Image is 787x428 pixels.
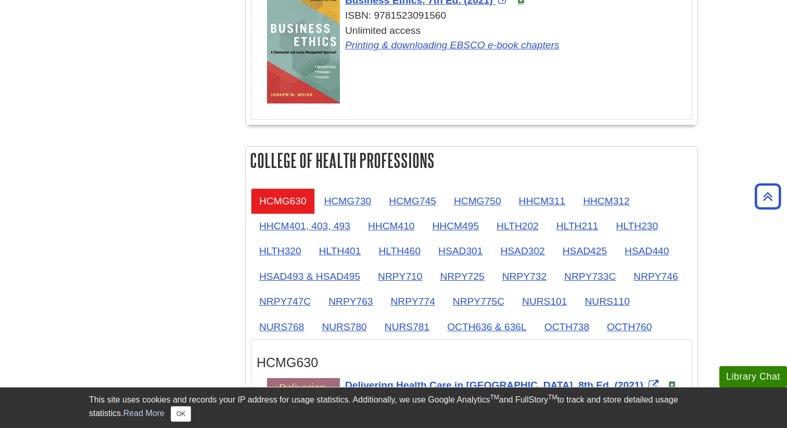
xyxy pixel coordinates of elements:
[251,213,359,239] a: HHCM401, 403, 493
[123,409,164,418] a: Read More
[360,213,423,239] a: HHCM410
[370,264,430,289] a: NRPY710
[257,355,687,370] h3: HCMG630
[548,213,607,239] a: HLTH211
[514,289,575,314] a: NURS101
[607,213,666,239] a: HLTH230
[345,380,661,391] a: Link opens in new window
[494,264,555,289] a: NRPY732
[751,189,784,203] a: Back to Top
[445,289,513,314] a: NRPY775C
[251,264,369,289] a: HSAD493 & HSAD495
[267,23,687,68] div: Unlimited access
[668,381,676,390] img: e-Book
[439,314,535,340] a: OCTH636 & 636L
[554,238,615,264] a: HSAD425
[430,238,491,264] a: HSAD301
[599,314,660,340] a: OCTH760
[345,40,560,50] a: Link opens in new window
[575,188,638,214] a: HHCM312
[380,188,445,214] a: HCMG745
[251,188,315,214] a: HCMG630
[311,238,370,264] a: HLTH401
[251,289,319,314] a: NRPY747C
[376,314,438,340] a: NURS781
[383,289,443,314] a: NRPY774
[345,380,643,391] span: Delivering Health Care in [GEOGRAPHIC_DATA], 8th Ed. (2021)
[548,394,557,401] sup: TM
[246,147,697,174] h2: College of Health Professions
[313,314,375,340] a: NURS780
[251,314,312,340] a: NURS768
[536,314,598,340] a: OCTH738
[488,213,547,239] a: HLTH202
[89,394,698,422] div: This site uses cookies and records your IP address for usage statistics. Additionally, we use Goo...
[625,264,686,289] a: NRPY746
[492,238,553,264] a: HSAD302
[370,238,429,264] a: HLTH460
[424,213,488,239] a: HHCM495
[511,188,574,214] a: HHCM311
[556,264,624,289] a: NRPY733C
[171,406,191,422] button: Close
[267,8,687,23] div: ISBN: 9781523091560
[431,264,492,289] a: NRPY725
[251,238,310,264] a: HLTH320
[576,289,638,314] a: NURS110
[490,394,499,401] sup: TM
[316,188,380,214] a: HCMG730
[616,238,677,264] a: HSAD440
[320,289,381,314] a: NRPY763
[446,188,510,214] a: HCMG750
[719,366,787,387] button: Library Chat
